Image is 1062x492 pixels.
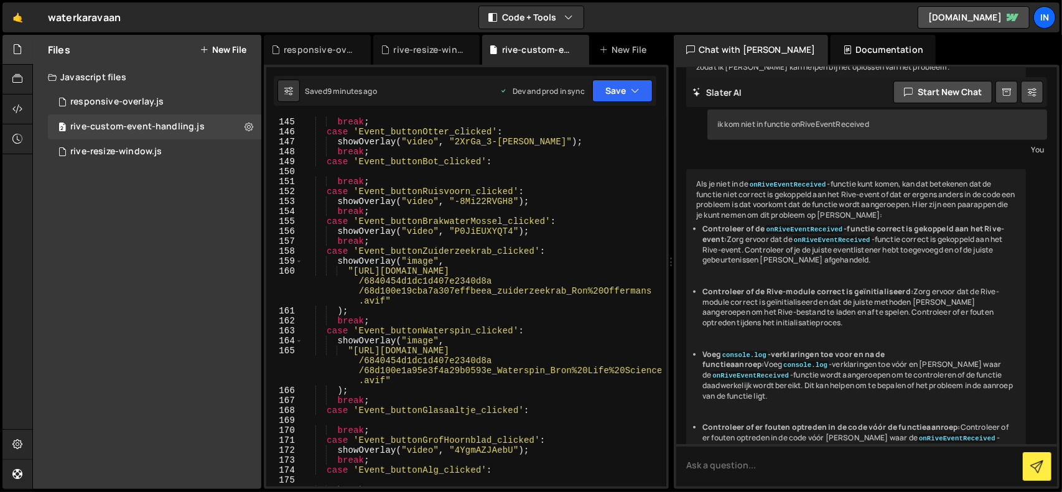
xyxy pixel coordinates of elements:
div: You [710,143,1044,156]
div: 148 [266,147,303,157]
div: 155 [266,216,303,226]
div: 173 [266,455,303,465]
div: 146 [266,127,303,137]
div: 172 [266,445,303,455]
div: 13948/47304.js [48,90,261,114]
div: Chat with [PERSON_NAME] [674,35,828,65]
div: 157 [266,236,303,246]
div: 163 [266,326,303,336]
strong: Controleer of de -functie correct is gekoppeld aan het Rive-event: [702,223,1004,244]
div: 174 [266,465,303,475]
div: 159 [266,256,303,266]
li: Voeg -verklaringen toe vóór en [PERSON_NAME] waar de -functie wordt aangeroepen om te controleren... [702,350,1016,402]
h2: Files [48,43,70,57]
strong: Voeg -verklaringen toe voor en na de functieaanroep: [702,349,887,370]
code: onRiveEventReceived [918,434,997,443]
a: In [1033,6,1056,29]
div: 13948/35491.js [48,114,261,139]
code: onRiveEventReceived [765,225,844,234]
div: 152 [266,187,303,197]
li: Zorg ervoor dat de Rive-module correct is geïnitialiseerd en dat de juiste methoden [PERSON_NAME]... [702,287,1016,328]
code: onRiveEventReceived [748,180,827,189]
strong: Controleer of de Rive-module correct is geïnitialiseerd: [702,286,913,297]
button: Start new chat [893,81,992,103]
div: 161 [266,306,303,316]
div: 165 [266,346,303,386]
div: 9 minutes ago [327,86,377,96]
div: Documentation [831,35,936,65]
div: 169 [266,415,303,425]
div: 149 [266,157,303,167]
div: Saved [305,86,377,96]
div: responsive-overlay.js [70,96,164,108]
div: 170 [266,425,303,435]
div: 151 [266,177,303,187]
div: 154 [266,207,303,216]
div: 13948/46420.js [48,139,261,164]
code: onRiveEventReceived [711,371,790,380]
div: responsive-overlay.js [284,44,356,56]
button: New File [200,45,246,55]
div: rive-resize-window.js [70,146,162,157]
span: 2 [58,123,66,133]
code: onRiveEventReceived [793,236,872,244]
code: console.log [721,351,768,360]
div: New File [599,44,651,56]
div: ik kom niet in functie onRiveEventReceived [707,109,1047,140]
h2: Slater AI [692,86,742,98]
div: Dev and prod in sync [500,86,585,96]
strong: Controleer of er fouten optreden in de code vóór de functieaanroep: [702,422,961,432]
div: rive-custom-event-handling.js [502,44,574,56]
div: 167 [266,396,303,406]
button: Code + Tools [479,6,584,29]
div: 171 [266,435,303,445]
button: Save [592,80,653,102]
div: 160 [266,266,303,306]
code: console.log [782,361,829,369]
div: 158 [266,246,303,256]
a: 🤙 [2,2,33,32]
li: Controleer of er fouten optreden in de code vóór [PERSON_NAME] waar de -functie wordt aangeroepen... [702,422,1016,464]
div: 164 [266,336,303,346]
div: 162 [266,316,303,326]
div: 166 [266,386,303,396]
div: 153 [266,197,303,207]
div: 147 [266,137,303,147]
div: Javascript files [33,65,261,90]
a: [DOMAIN_NAME] [918,6,1030,29]
div: rive-resize-window.js [394,44,465,56]
div: 150 [266,167,303,177]
div: waterkaravaan [48,10,121,25]
div: 145 [266,117,303,127]
div: rive-custom-event-handling.js [70,121,205,132]
div: 168 [266,406,303,415]
div: 156 [266,226,303,236]
li: Zorg ervoor dat de -functie correct is gekoppeld aan het Rive-event. Controleer of je de juiste e... [702,224,1016,266]
div: 175 [266,475,303,485]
